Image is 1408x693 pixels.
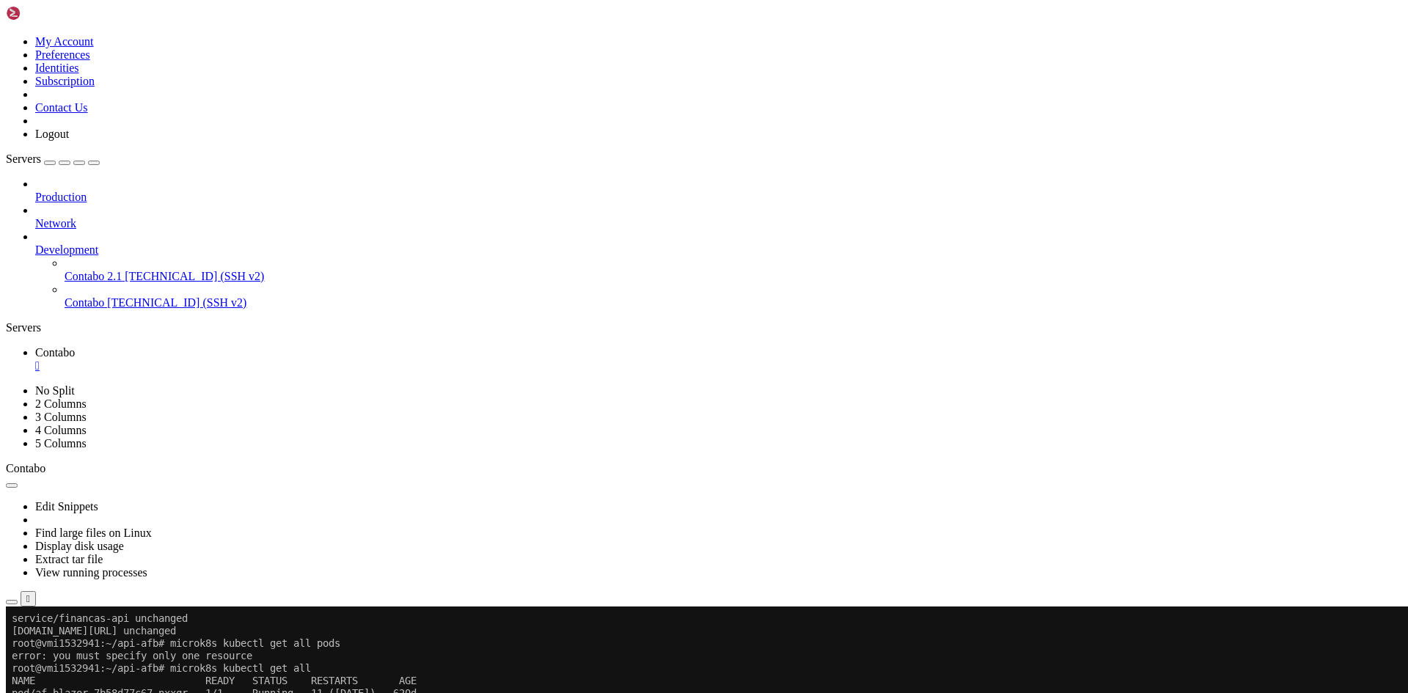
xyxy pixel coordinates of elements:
x-row: service/cm-acme-http-solver-xlmgt NodePort 10.152.183.230 <none> 8089:32728/TCP 5d15h [6,218,1217,230]
li: Network [35,204,1402,230]
div: Servers [6,321,1402,334]
x-row: NAME READY STATUS RESTARTS AGE [6,68,1217,81]
a: Identities [35,62,79,74]
x-row: NAME DESIRED CURRENT READY AGE [6,342,1217,355]
a: Contact Us [35,101,88,114]
span: Servers [6,153,41,165]
a:  [35,359,1402,373]
li: Contabo 2.1 [TECHNICAL_ID] (SSH v2) [65,257,1402,283]
x-row: replicaset.apps/af-blazor-7b58d77c67 3 3 3 620d [6,380,1217,392]
a: Logout [35,128,69,140]
x-row: ingress Active 620d [6,505,1217,517]
x-row: pod/af-blazor-7b58d77c67-nxxqr 1/1 Running 11 ([DATE]) 620d [6,81,1217,93]
a: 5 Columns [35,437,87,450]
x-row: [DOMAIN_NAME][URL] unchanged [6,18,1217,31]
x-row: deployment.apps/af-blazor 3/3 3 3 620d [6,293,1217,305]
x-row: pod/af-blazor-7b58d77c67-wz9hh 1/1 Running 11 ([DATE]) 620d [6,93,1217,106]
x-row: NAME STATUS AGE [6,430,1217,442]
x-row: root@vmi1532941:~/api-afb# [6,579,1217,592]
a: Servers [6,153,100,165]
x-row: container-registry Active 620d [6,467,1217,480]
a: Extract tar file [35,553,103,565]
div:  [26,593,30,604]
x-row: cert-manager Active 620d [6,455,1217,467]
img: Shellngn [6,6,90,21]
x-row: default Active 620d [6,480,1217,492]
a: Production [35,191,1402,204]
x-row: root@vmi1532941:~/api-afb# vi k8s-financas.yaml [6,567,1217,579]
x-row: replicaset.apps/nginx-7854ff8877 1 1 1 620d [6,405,1217,417]
x-row: pod/af-blazor-7b58d77c67-z7h2j 1/1 Running 11 ([DATE]) 620d [6,106,1217,118]
a: Subscription [35,75,95,87]
a: Contabo [TECHNICAL_ID] (SSH v2) [65,296,1402,309]
x-row: root@vmi1532941:~/api-afb# microk8s kubectl get all [6,56,1217,68]
x-row: service/afblazor-svc ClusterIP [TECHNICAL_ID] <none> 8081/TCP 620d [6,193,1217,205]
x-row: replicaset.apps/af-blazor-775c57459 0 0 0 620d [6,367,1217,380]
a: Contabo [35,346,1402,373]
a: 2 Columns [35,397,87,410]
x-row: [PERSON_NAME]-system Active 620d [6,542,1217,554]
li: Contabo [TECHNICAL_ID] (SSH v2) [65,283,1402,309]
a: Preferences [35,48,90,61]
span: Contabo [35,346,75,359]
span: Contabo 2.1 [65,270,122,282]
a: 4 Columns [35,424,87,436]
x-row: service/kubernetes ClusterIP [TECHNICAL_ID] <none> 443/TCP 620d [6,243,1217,255]
li: Production [35,177,1402,204]
x-row: NAME TYPE CLUSTER-IP EXTERNAL-IP PORT(S) AGE [6,180,1217,193]
x-row: replicaset.apps/af-blazor-6f6b577bd6 0 0 0 620d [6,355,1217,367]
a: Edit Snippets [35,500,98,513]
x-row: service/cm-acme-http-solver-lfk75 NodePort 10.152.183.79 <none> 8089:30288/TCP 12d [6,205,1217,218]
a: View running processes [35,566,147,579]
span: Network [35,217,76,230]
x-row: root@vmi1532941:~/api-afb# microk8s kubectl get all pods [6,31,1217,43]
a: Display disk usage [35,540,124,552]
a: Development [35,243,1402,257]
span: [TECHNICAL_ID] (SSH v2) [125,270,264,282]
a: Network [35,217,1402,230]
x-row: deployment.apps/nginx 1/1 1 1 620d [6,318,1217,330]
a: No Split [35,384,75,397]
x-row: pod/hello-65b499757b-95zs7 1/1 Running 1 ([DATE]) 19d [6,143,1217,155]
x-row: replicaset.apps/hello-65b499757b 1 1 1 19d [6,392,1217,405]
a: My Account [35,35,94,48]
x-row: service/financas-api unchanged [6,6,1217,18]
span: [TECHNICAL_ID] (SSH v2) [107,296,246,309]
x-row: service/hello ClusterIP [TECHNICAL_ID] <none> 80/TCP 19d [6,230,1217,243]
li: Development [35,230,1402,309]
x-row: financas Active 18d [6,492,1217,505]
x-row: portainer Active 620d [6,554,1217,567]
a: 3 Columns [35,411,87,423]
span: Development [35,243,98,256]
a: Find large files on Linux [35,527,152,539]
a: Contabo 2.1 [TECHNICAL_ID] (SSH v2) [65,270,1402,283]
x-row: pod/cm-acme-http-solver-m4z9r 1/1 Running 0 5d15h [6,118,1217,131]
x-row: deployment.apps/hello 1/1 1 1 19d [6,305,1217,318]
x-row: [PERSON_NAME]-public Active 620d [6,529,1217,542]
span: Contabo [6,462,45,474]
x-row: service/nginx NodePort 10.152.183.49 <none> 80:32165/TCP 620d [6,255,1217,268]
x-row: af Active 619d [6,442,1217,455]
x-row: root@vmi1532941:~/api-afb# microk8s kubectl get namespaces [6,417,1217,430]
x-row: error: you must specify only one resource [6,43,1217,56]
x-row: pod/nginx-7854ff8877-rq4j4 1/1 Running 10 ([DATE]) 620d [6,155,1217,168]
x-row: pod/cm-acme-http-solver-v2s2b 1/1 Running 0 12d [6,131,1217,143]
div: (27, 46) [173,579,179,592]
span: Contabo [65,296,104,309]
span: Production [35,191,87,203]
x-row: NAME READY UP-TO-DATE AVAILABLE AGE [6,280,1217,293]
button:  [21,591,36,606]
x-row: [PERSON_NAME]-node-lease Active 620d [6,517,1217,529]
